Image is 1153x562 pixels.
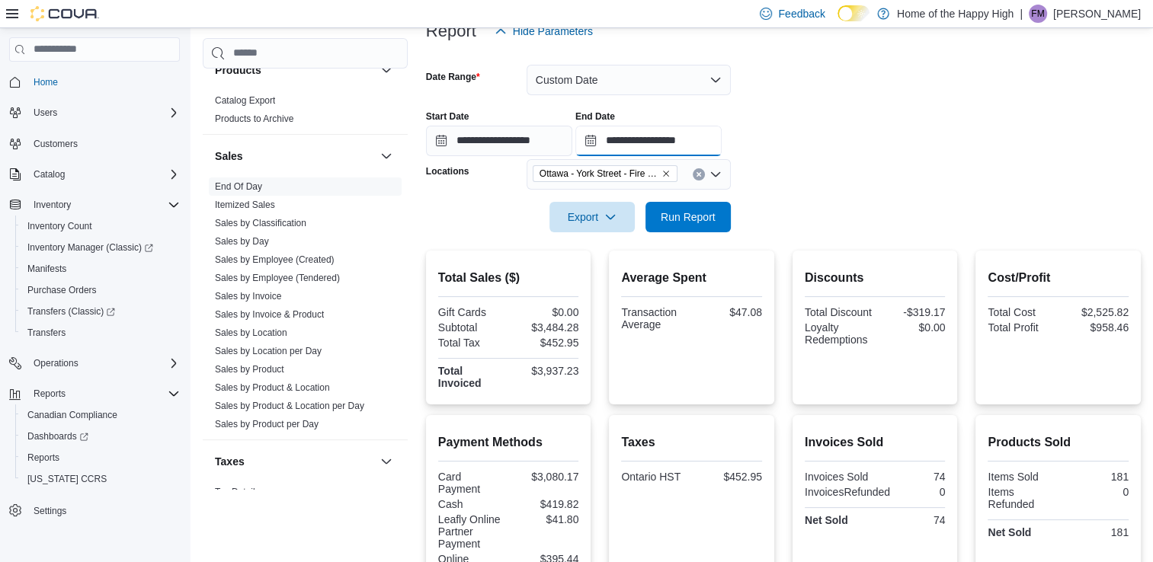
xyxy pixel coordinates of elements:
[215,454,245,469] h3: Taxes
[511,365,578,377] div: $3,937.23
[438,433,579,452] h2: Payment Methods
[21,302,121,321] a: Transfers (Classic)
[1062,526,1129,538] div: 181
[27,73,64,91] a: Home
[27,385,180,403] span: Reports
[27,305,115,318] span: Transfers (Classic)
[15,468,186,490] button: [US_STATE] CCRS
[27,196,77,214] button: Inventory
[21,406,180,424] span: Canadian Compliance
[203,177,408,439] div: Sales
[661,169,671,178] button: Remove Ottawa - York Street - Fire & Flower from selection in this group
[1062,321,1129,334] div: $958.46
[988,486,1055,510] div: Items Refunded
[27,165,71,184] button: Catalog
[988,321,1055,334] div: Total Profit
[21,406,123,424] a: Canadian Compliance
[426,71,480,83] label: Date Range
[805,269,946,287] h2: Discounts
[27,502,72,520] a: Settings
[426,22,476,40] h3: Report
[34,199,71,211] span: Inventory
[511,337,578,349] div: $452.95
[377,147,396,165] button: Sales
[215,487,260,497] a: Tax Details
[215,346,322,356] a: Sales by Location per Day
[27,500,180,519] span: Settings
[15,322,186,343] button: Transfers
[21,470,180,488] span: Washington CCRS
[645,202,731,232] button: Run Report
[27,165,180,184] span: Catalog
[878,471,945,483] div: 74
[215,309,324,320] a: Sales by Invoice & Product
[377,61,396,79] button: Products
[27,72,180,91] span: Home
[878,321,945,334] div: $0.00
[215,382,330,393] a: Sales by Product & Location
[621,269,762,287] h2: Average Spent
[21,260,180,278] span: Manifests
[9,65,180,561] nav: Complex example
[34,107,57,119] span: Users
[215,273,340,283] a: Sales by Employee (Tendered)
[805,486,890,498] div: InvoicesRefunded
[34,505,66,517] span: Settings
[215,148,243,164] h3: Sales
[203,91,408,134] div: Products
[1062,486,1129,498] div: 0
[805,306,872,318] div: Total Discount
[215,382,330,394] span: Sales by Product & Location
[838,5,870,21] input: Dark Mode
[15,404,186,426] button: Canadian Compliance
[511,513,578,525] div: $41.80
[3,71,186,93] button: Home
[27,354,85,372] button: Operations
[426,110,469,123] label: Start Date
[21,260,72,278] a: Manifests
[426,126,572,156] input: Press the down key to open a popover containing a calendar.
[805,471,872,483] div: Invoices Sold
[549,202,635,232] button: Export
[805,514,848,526] strong: Net Sold
[27,473,107,485] span: [US_STATE] CCRS
[878,514,945,526] div: 74
[15,279,186,301] button: Purchase Orders
[3,102,186,123] button: Users
[513,24,593,39] span: Hide Parameters
[215,236,269,247] a: Sales by Day
[215,235,269,247] span: Sales by Day
[527,65,731,95] button: Custom Date
[438,306,505,318] div: Gift Cards
[896,486,945,498] div: 0
[215,364,284,375] a: Sales by Product
[15,237,186,258] a: Inventory Manager (Classic)
[30,6,99,21] img: Cova
[511,321,578,334] div: $3,484.28
[1062,306,1129,318] div: $2,525.82
[377,452,396,471] button: Taxes
[27,284,97,296] span: Purchase Orders
[621,306,688,330] div: Transaction Average
[575,126,722,156] input: Press the down key to open a popover containing a calendar.
[621,433,762,452] h2: Taxes
[988,306,1055,318] div: Total Cost
[559,202,626,232] span: Export
[203,483,408,525] div: Taxes
[533,165,677,182] span: Ottawa - York Street - Fire & Flower
[27,241,153,254] span: Inventory Manager (Classic)
[27,104,180,122] span: Users
[215,290,281,302] span: Sales by Invoice
[438,365,482,389] strong: Total Invoiced
[21,217,180,235] span: Inventory Count
[21,470,113,488] a: [US_STATE] CCRS
[3,194,186,216] button: Inventory
[438,498,505,510] div: Cash
[27,430,88,442] span: Dashboards
[438,269,579,287] h2: Total Sales ($)
[215,272,340,284] span: Sales by Employee (Tendered)
[21,449,180,467] span: Reports
[27,135,84,153] a: Customers
[215,486,260,498] span: Tax Details
[215,94,275,107] span: Catalog Export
